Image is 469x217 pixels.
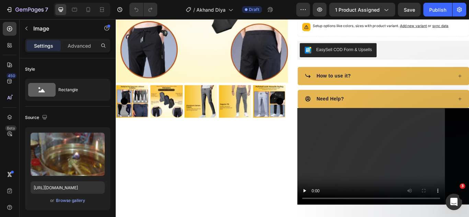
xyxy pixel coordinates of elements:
[129,3,157,16] div: Undo/Redo
[196,6,226,13] span: Akhand Diya
[423,3,452,16] button: Publish
[116,19,469,217] iframe: Design area
[363,5,388,10] span: or
[335,6,380,13] span: 1 product assigned
[249,7,259,13] span: Draft
[25,66,35,72] div: Style
[187,92,195,100] button: Carousel Next Arrow
[329,3,395,16] button: 1 product assigned
[5,125,16,131] div: Beta
[68,42,91,49] p: Advanced
[45,5,48,14] p: 7
[34,42,53,49] p: Settings
[211,104,412,216] video: Video
[233,32,298,39] div: EasySell COD Form & Upsells
[404,7,415,13] span: Save
[31,133,105,176] img: preview-image
[7,73,16,79] div: 450
[50,196,54,205] span: or
[398,3,421,16] button: Save
[234,62,274,70] p: How to use it?
[31,181,105,194] input: https://example.com/image.jpg
[446,194,462,210] iframe: Intercom live chat
[230,4,388,11] p: Setup options like colors, sizes with product variant.
[56,197,85,204] button: Browse gallery
[331,5,363,10] span: Add new variant
[193,6,195,13] span: /
[3,3,51,16] button: 7
[214,28,304,44] button: EasySell COD Form & Upsells
[56,197,85,204] div: Browse gallery
[58,82,100,98] div: Rectangle
[33,24,92,33] p: Image
[234,89,266,97] p: Need Help?
[369,5,388,10] span: sync data
[429,6,446,13] div: Publish
[25,113,49,122] div: Source
[460,183,465,189] span: 3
